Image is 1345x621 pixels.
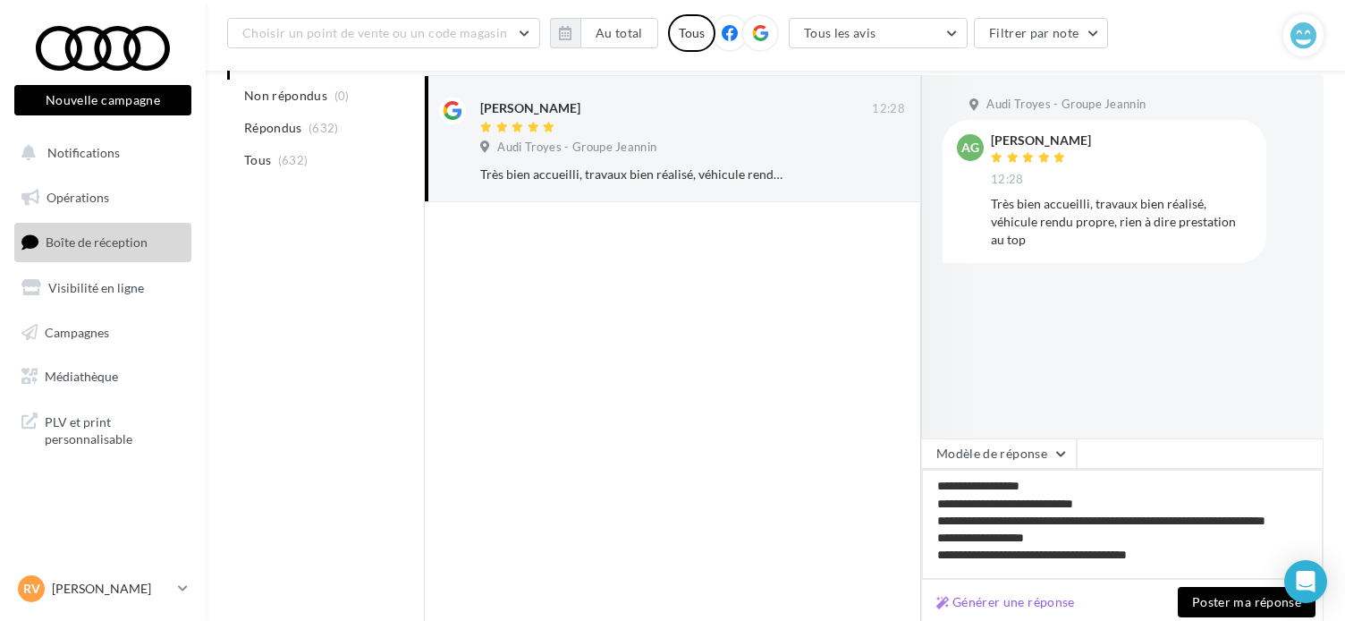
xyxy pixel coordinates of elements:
span: Répondus [244,119,302,137]
span: (632) [309,121,339,135]
span: AG [961,139,979,157]
button: Nouvelle campagne [14,85,191,115]
span: RV [23,580,40,598]
a: Boîte de réception [11,223,195,261]
div: Très bien accueilli, travaux bien réalisé, véhicule rendu propre, rien à dire prestation au top [991,195,1252,249]
span: Non répondus [244,87,327,105]
span: Audi Troyes - Groupe Jeannin [497,140,656,156]
a: RV [PERSON_NAME] [14,572,191,606]
button: Choisir un point de vente ou un code magasin [227,18,540,48]
button: Générer une réponse [929,591,1082,613]
span: Tous [244,151,271,169]
button: Au total [550,18,658,48]
span: (632) [278,153,309,167]
a: Campagnes [11,314,195,352]
span: PLV et print personnalisable [45,410,184,448]
a: Visibilité en ligne [11,269,195,307]
a: PLV et print personnalisable [11,403,195,455]
a: Médiathèque [11,358,195,396]
button: Modèle de réponse [921,438,1077,469]
div: Très bien accueilli, travaux bien réalisé, véhicule rendu propre, rien à dire prestation au top [480,166,789,183]
button: Notifications [11,134,188,172]
span: Médiathèque [45,369,118,384]
span: Campagnes [45,324,109,339]
span: Choisir un point de vente ou un code magasin [242,25,507,40]
button: Au total [580,18,658,48]
div: Tous [668,14,715,52]
a: Opérations [11,179,195,217]
span: 12:28 [872,101,905,117]
span: Visibilité en ligne [48,280,144,295]
button: Filtrer par note [974,18,1109,48]
button: Tous les avis [789,18,968,48]
span: Audi Troyes - Groupe Jeannin [986,97,1146,113]
div: [PERSON_NAME] [480,99,580,117]
span: (0) [334,89,350,103]
span: Notifications [47,145,120,160]
div: Open Intercom Messenger [1284,560,1327,603]
p: [PERSON_NAME] [52,580,171,598]
div: [PERSON_NAME] [991,134,1091,147]
button: Poster ma réponse [1178,587,1315,617]
span: Opérations [47,190,109,205]
span: 12:28 [991,172,1024,188]
span: Tous les avis [804,25,876,40]
span: Boîte de réception [46,234,148,250]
